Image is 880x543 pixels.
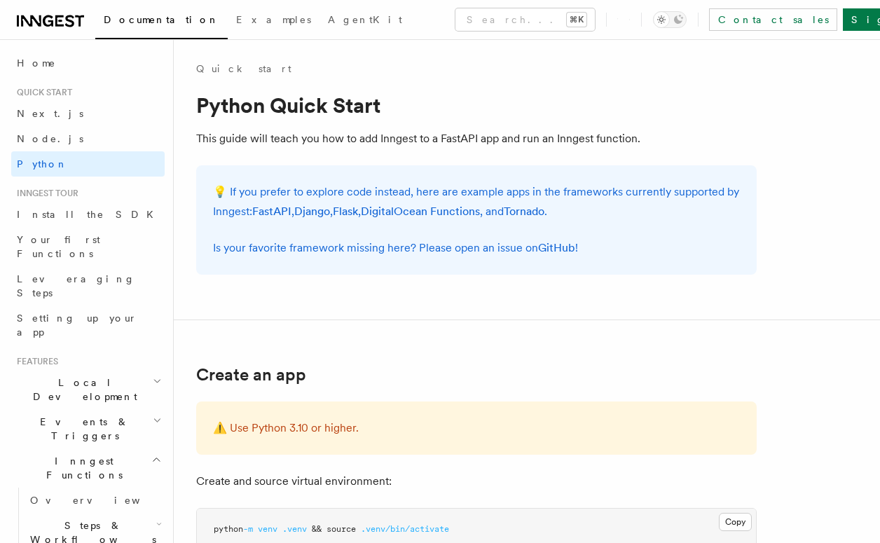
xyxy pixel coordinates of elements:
span: source [326,524,356,534]
span: Your first Functions [17,234,100,259]
button: Copy [719,513,752,531]
a: Flask [333,205,358,218]
a: Setting up your app [11,305,165,345]
a: DigitalOcean Functions [361,205,480,218]
span: Leveraging Steps [17,273,135,298]
p: Is your favorite framework missing here? Please open an issue on ! [213,238,740,258]
span: Home [17,56,56,70]
span: Events & Triggers [11,415,153,443]
a: FastAPI [252,205,291,218]
p: ⚠️ Use Python 3.10 or higher. [213,418,740,438]
button: Local Development [11,370,165,409]
span: Node.js [17,133,83,144]
button: Toggle dark mode [653,11,687,28]
span: python [214,524,243,534]
a: Next.js [11,101,165,126]
a: Examples [228,4,319,38]
span: venv [258,524,277,534]
span: Python [17,158,68,170]
a: Tornado [504,205,544,218]
p: 💡 If you prefer to explore code instead, here are example apps in the frameworks currently suppor... [213,182,740,221]
button: Search...⌘K [455,8,595,31]
a: Quick start [196,62,291,76]
span: Local Development [11,376,153,404]
a: GitHub [538,241,575,254]
kbd: ⌘K [567,13,586,27]
a: Django [294,205,330,218]
span: Documentation [104,14,219,25]
a: Your first Functions [11,227,165,266]
h1: Python Quick Start [196,92,757,118]
span: && [312,524,322,534]
span: Quick start [11,87,72,98]
p: This guide will teach you how to add Inngest to a FastAPI app and run an Inngest function. [196,129,757,149]
span: Inngest Functions [11,454,151,482]
span: Examples [236,14,311,25]
span: Features [11,356,58,367]
span: Inngest tour [11,188,78,199]
span: Overview [30,495,174,506]
a: Documentation [95,4,228,39]
a: Create an app [196,365,306,385]
button: Events & Triggers [11,409,165,448]
button: Inngest Functions [11,448,165,488]
a: AgentKit [319,4,411,38]
a: Python [11,151,165,177]
span: Next.js [17,108,83,119]
a: Home [11,50,165,76]
a: Contact sales [709,8,837,31]
span: -m [243,524,253,534]
p: Create and source virtual environment: [196,472,757,491]
a: Overview [25,488,165,513]
a: Leveraging Steps [11,266,165,305]
span: Install the SDK [17,209,162,220]
span: Setting up your app [17,312,137,338]
span: .venv [282,524,307,534]
span: .venv/bin/activate [361,524,449,534]
a: Install the SDK [11,202,165,227]
span: AgentKit [328,14,402,25]
a: Node.js [11,126,165,151]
